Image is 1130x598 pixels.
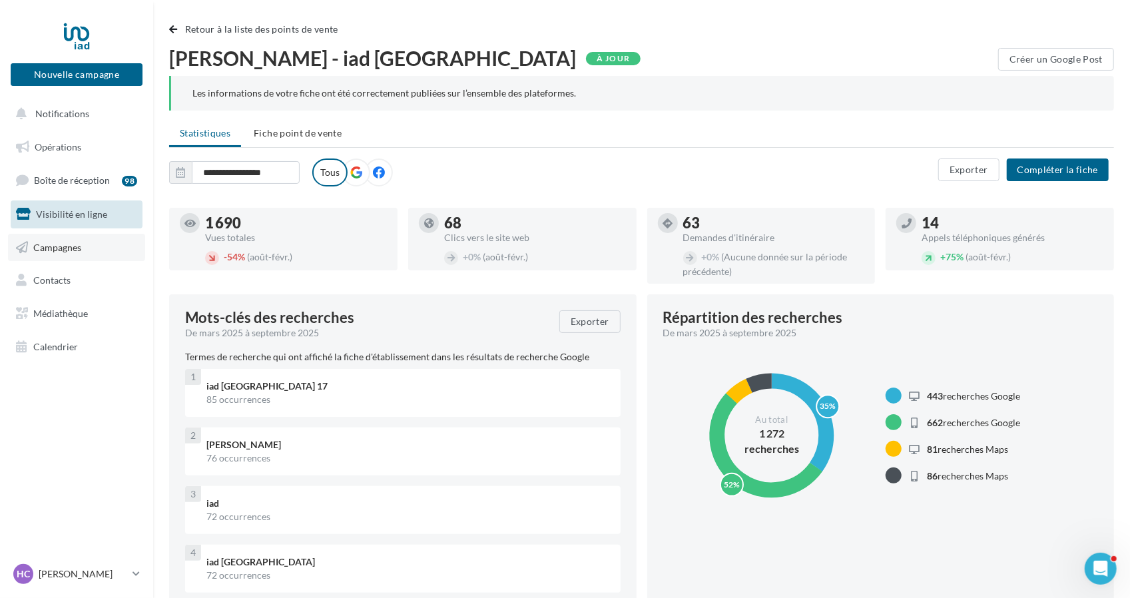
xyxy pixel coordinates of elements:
[702,251,720,262] span: 0%
[36,208,107,220] span: Visibilité en ligne
[35,108,89,119] span: Notifications
[185,350,621,364] p: Termes de recherche qui ont affiché la fiche d'établissement dans les résultats de recherche Google
[37,21,65,32] div: v 4.0.25
[559,310,621,333] button: Exporter
[586,52,641,65] div: À jour
[927,444,938,455] span: 81
[206,569,610,582] div: 72 occurrences
[185,369,201,385] div: 1
[168,79,201,87] div: Mots-clés
[206,393,610,406] div: 85 occurrences
[927,417,1020,428] span: recherches Google
[8,100,140,128] button: Notifications
[11,561,142,587] a: HC [PERSON_NAME]
[1007,158,1109,181] button: Compléter la fiche
[70,79,103,87] div: Domaine
[185,326,549,340] div: De mars 2025 à septembre 2025
[35,35,150,45] div: Domaine: [DOMAIN_NAME]
[927,470,1008,481] span: recherches Maps
[247,251,292,262] span: (août-févr.)
[185,486,201,502] div: 3
[185,310,354,325] span: Mots-clés des recherches
[683,216,865,230] div: 63
[8,200,145,228] a: Visibilité en ligne
[927,470,938,481] span: 86
[169,21,344,37] button: Retour à la liste des points de vente
[254,127,342,139] span: Fiche point de vente
[21,21,32,32] img: logo_orange.svg
[663,310,843,325] div: Répartition des recherches
[702,251,707,262] span: +
[8,166,145,194] a: Boîte de réception98
[8,234,145,262] a: Campagnes
[205,233,387,242] div: Vues totales
[224,251,245,262] span: 54%
[33,308,88,319] span: Médiathèque
[8,133,145,161] a: Opérations
[1085,553,1117,585] iframe: Intercom live chat
[922,233,1103,242] div: Appels téléphoniques générés
[8,300,145,328] a: Médiathèque
[927,390,943,402] span: 443
[21,35,32,45] img: website_grey.svg
[185,23,338,35] span: Retour à la liste des points de vente
[444,233,626,242] div: Clics vers le site web
[11,63,142,86] button: Nouvelle campagne
[122,176,137,186] div: 98
[33,241,81,252] span: Campagnes
[927,390,1020,402] span: recherches Google
[185,428,201,444] div: 2
[39,567,127,581] p: [PERSON_NAME]
[35,141,81,152] span: Opérations
[224,251,227,262] span: -
[998,48,1114,71] button: Créer un Google Post
[8,266,145,294] a: Contacts
[8,333,145,361] a: Calendrier
[927,417,943,428] span: 662
[683,251,848,277] span: (Aucune donnée sur la période précédente)
[927,444,1008,455] span: recherches Maps
[966,251,1011,262] span: (août-févr.)
[153,77,164,88] img: tab_keywords_by_traffic_grey.svg
[463,251,468,262] span: +
[192,87,1093,100] div: Les informations de votre fiche ont été correctement publiées sur l’ensemble des plateformes.
[206,555,610,569] div: iad [GEOGRAPHIC_DATA]
[938,158,999,181] button: Exporter
[17,567,30,581] span: HC
[33,274,71,286] span: Contacts
[206,510,610,523] div: 72 occurrences
[33,341,78,352] span: Calendrier
[444,216,626,230] div: 68
[940,251,964,262] span: 75%
[206,380,610,393] div: iad [GEOGRAPHIC_DATA] 17
[663,326,1088,340] div: De mars 2025 à septembre 2025
[312,158,348,186] label: Tous
[940,251,946,262] span: +
[34,174,110,186] span: Boîte de réception
[683,233,865,242] div: Demandes d'itinéraire
[206,438,610,451] div: [PERSON_NAME]
[206,451,610,465] div: 76 occurrences
[169,48,576,68] span: [PERSON_NAME] - iad [GEOGRAPHIC_DATA]
[205,216,387,230] div: 1 690
[1001,163,1114,174] a: Compléter la fiche
[206,497,610,510] div: iad
[922,216,1103,230] div: 14
[483,251,528,262] span: (août-févr.)
[463,251,481,262] span: 0%
[185,545,201,561] div: 4
[55,77,66,88] img: tab_domain_overview_orange.svg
